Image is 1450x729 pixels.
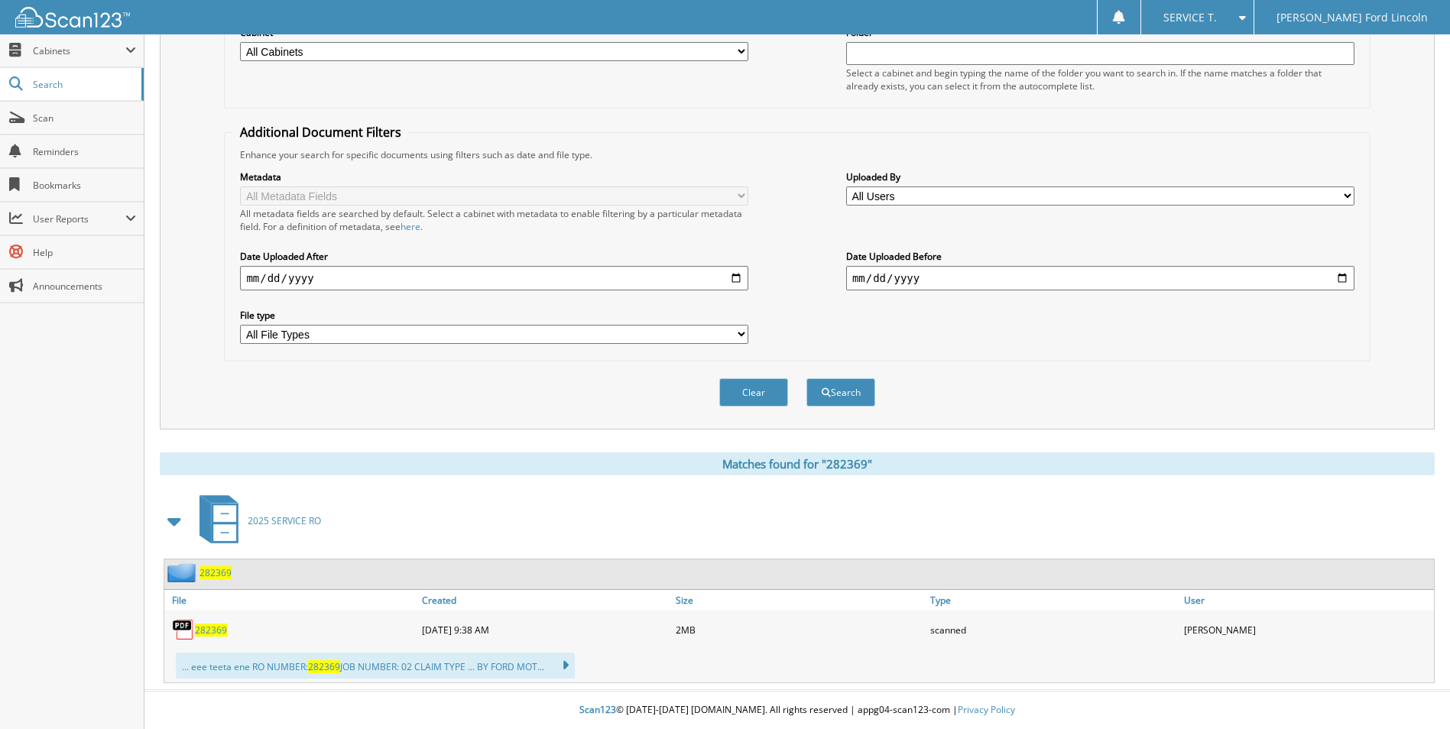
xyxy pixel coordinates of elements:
span: Scan123 [579,703,616,716]
div: ... eee teeta ene RO NUMBER: JOB NUMBER: 02 CLAIM TYPE ... BY FORD MOT... [176,653,575,679]
label: Uploaded By [846,170,1354,183]
span: SERVICE T. [1163,13,1217,22]
a: Privacy Policy [958,703,1015,716]
div: Select a cabinet and begin typing the name of the folder you want to search in. If the name match... [846,66,1354,92]
button: Clear [719,378,788,407]
span: 2025 SERVICE RO [248,514,321,527]
span: [PERSON_NAME] Ford Lincoln [1276,13,1428,22]
a: Type [926,590,1180,611]
a: 282369 [195,624,227,637]
span: Bookmarks [33,179,136,192]
label: Metadata [240,170,748,183]
div: [DATE] 9:38 AM [418,614,672,645]
div: © [DATE]-[DATE] [DOMAIN_NAME]. All rights reserved | appg04-scan123-com | [144,692,1450,729]
button: Search [806,378,875,407]
label: File type [240,309,748,322]
span: Announcements [33,280,136,293]
a: Created [418,590,672,611]
input: start [240,266,748,290]
a: 282369 [199,566,232,579]
div: Matches found for "282369" [160,452,1435,475]
img: folder2.png [167,563,199,582]
span: Help [33,246,136,259]
span: Reminders [33,145,136,158]
input: end [846,266,1354,290]
a: here [401,220,420,233]
a: File [164,590,418,611]
span: Scan [33,112,136,125]
img: scan123-logo-white.svg [15,7,130,28]
span: Search [33,78,134,91]
div: All metadata fields are searched by default. Select a cabinet with metadata to enable filtering b... [240,207,748,233]
iframe: Chat Widget [1374,656,1450,729]
span: Cabinets [33,44,125,57]
div: Enhance your search for specific documents using filters such as date and file type. [232,148,1361,161]
div: scanned [926,614,1180,645]
a: Size [672,590,926,611]
span: 282369 [308,660,340,673]
a: 2025 SERVICE RO [190,491,321,551]
img: PDF.png [172,618,195,641]
div: 2MB [672,614,926,645]
a: User [1180,590,1434,611]
span: User Reports [33,212,125,225]
div: [PERSON_NAME] [1180,614,1434,645]
label: Date Uploaded Before [846,250,1354,263]
legend: Additional Document Filters [232,124,409,141]
label: Date Uploaded After [240,250,748,263]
